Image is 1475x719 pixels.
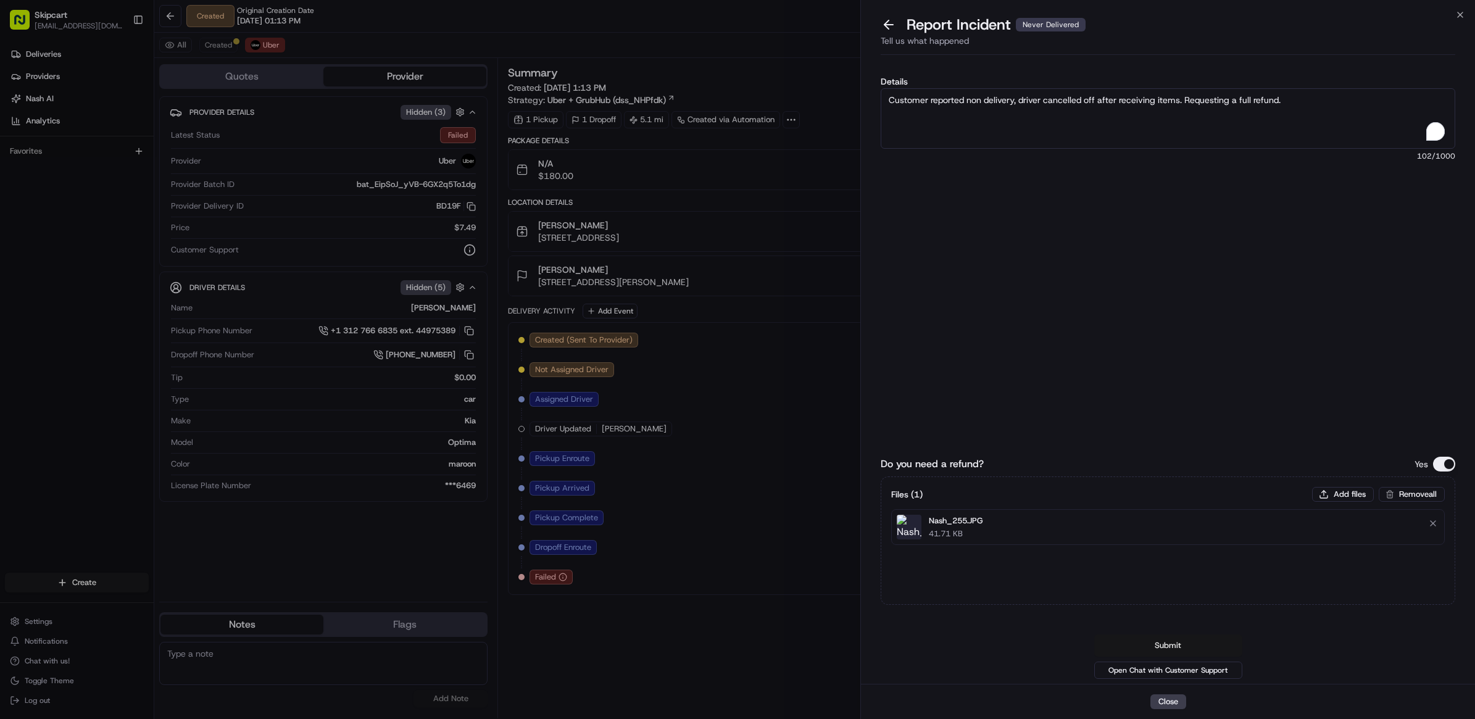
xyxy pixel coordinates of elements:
a: 💻API Documentation [99,174,203,196]
span: Knowledge Base [25,179,94,191]
button: Add files [1312,487,1374,502]
span: Pylon [123,209,149,218]
span: API Documentation [117,179,198,191]
div: Tell us what happened [881,35,1455,55]
div: We're available if you need us! [42,130,156,140]
div: 💻 [104,180,114,190]
p: Nash_255.JPG [929,515,983,527]
button: Start new chat [210,122,225,136]
textarea: To enrich screen reader interactions, please activate Accessibility in Grammarly extension settings [881,88,1455,149]
a: Powered byPylon [87,209,149,218]
div: Never Delivered [1016,18,1086,31]
label: Do you need a refund? [881,457,984,472]
p: 41.71 KB [929,528,983,539]
div: Start new chat [42,118,202,130]
p: Report Incident [907,15,1086,35]
div: 📗 [12,180,22,190]
a: 📗Knowledge Base [7,174,99,196]
img: 1736555255976-a54dd68f-1ca7-489b-9aae-adbdc363a1c4 [12,118,35,140]
button: Open Chat with Customer Support [1094,662,1242,679]
img: Nash [12,12,37,37]
button: Removeall [1379,487,1445,502]
h3: Files ( 1 ) [891,488,923,501]
p: Welcome 👋 [12,49,225,69]
input: Clear [32,80,204,93]
span: 102 /1000 [881,151,1455,161]
p: Yes [1415,458,1428,470]
button: Submit [1094,634,1242,657]
img: Nash_255.JPG [897,515,921,539]
label: Details [881,77,1455,86]
button: Remove file [1424,515,1442,532]
button: Close [1150,694,1186,709]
